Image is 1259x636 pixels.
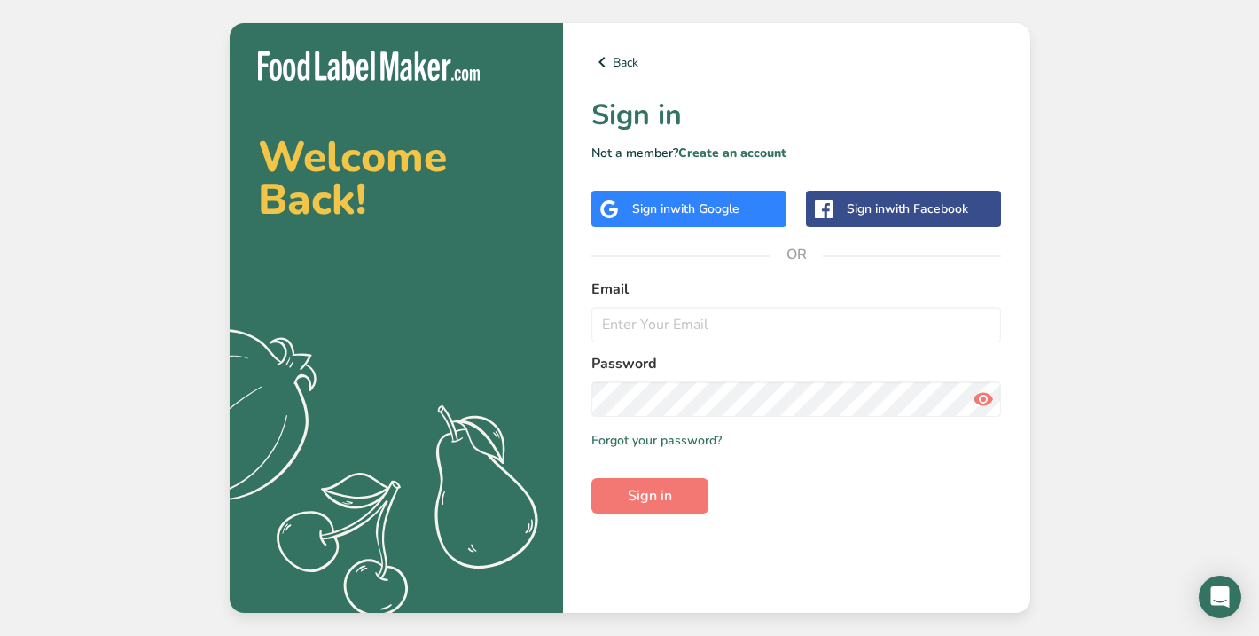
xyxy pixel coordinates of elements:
div: Open Intercom Messenger [1199,576,1241,618]
span: Sign in [628,485,672,506]
button: Sign in [591,478,708,514]
a: Create an account [678,145,786,161]
a: Forgot your password? [591,431,722,450]
div: Sign in [632,200,739,218]
h2: Welcome Back! [258,136,535,221]
a: Back [591,51,1002,73]
p: Not a member? [591,144,1002,162]
span: OR [770,228,823,281]
span: with Facebook [885,200,968,217]
label: Password [591,353,1002,374]
div: Sign in [847,200,968,218]
h1: Sign in [591,94,1002,137]
img: Food Label Maker [258,51,480,81]
span: with Google [670,200,739,217]
input: Enter Your Email [591,307,1002,342]
label: Email [591,279,1002,300]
